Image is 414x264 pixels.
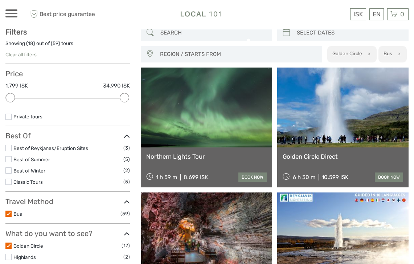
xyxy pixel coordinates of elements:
div: 8.699 ISK [184,174,208,180]
span: (17) [122,241,130,250]
span: 0 [399,11,405,18]
p: We're away right now. Please check back later! [10,13,82,19]
a: Bus [13,211,22,217]
span: (2) [123,166,130,175]
input: SEARCH [157,27,269,39]
label: 59 [53,40,58,47]
div: Showing ( ) out of ( ) tours [5,40,130,51]
input: SELECT DATES [294,27,405,39]
div: EN [369,8,384,20]
button: x [393,50,403,57]
h2: Golden Circle [332,50,362,56]
h3: Price [5,69,130,78]
label: 34.990 ISK [103,82,130,90]
a: book now [375,172,403,182]
h3: Travel Method [5,197,130,206]
a: Golden Circle Direct [283,153,403,160]
div: 10.599 ISK [322,174,348,180]
a: Golden Circle [13,243,43,249]
a: Best of Summer [13,157,50,162]
span: 1 h 59 m [156,174,177,180]
span: (3) [123,144,130,152]
span: (59) [120,210,130,218]
h2: Bus [384,50,392,56]
a: Classic Tours [13,179,43,185]
button: REGION / STARTS FROM [157,48,319,60]
span: ISK [353,11,363,18]
button: x [363,50,373,57]
img: Local 101 [171,5,233,23]
a: Best of Winter [13,168,45,174]
span: Best price guarantee [28,8,106,20]
strong: Filters [5,28,27,36]
a: Northern Lights Tour [146,153,267,160]
span: 6 h 30 m [293,174,315,180]
h3: Best Of [5,131,130,140]
a: book now [238,172,267,182]
a: Clear all filters [5,52,37,57]
label: 18 [28,40,33,47]
a: Best of Reykjanes/Eruption Sites [13,145,88,151]
button: Open LiveChat chat widget [83,11,92,20]
a: Private tours [13,114,42,119]
h3: What do you want to see? [5,229,130,238]
span: (2) [123,253,130,261]
span: (5) [123,155,130,163]
a: Highlands [13,254,36,260]
span: (5) [123,178,130,186]
label: 1.799 ISK [5,82,28,90]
